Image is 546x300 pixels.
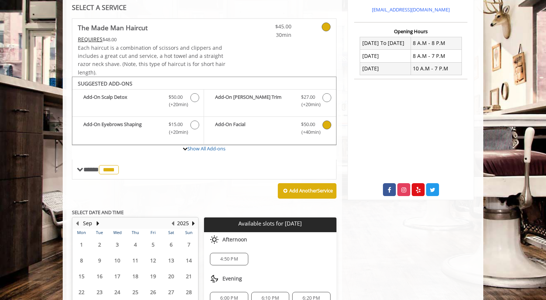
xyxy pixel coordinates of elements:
span: (+20min ) [297,101,319,108]
b: Add-On Scalp Detox [83,93,161,109]
b: SUGGESTED ADD-ONS [78,80,132,87]
p: Available slots for [DATE] [207,220,333,227]
span: Evening [222,276,242,282]
span: $15.00 [169,121,183,128]
td: [DATE] [360,62,411,75]
span: (+40min ) [297,128,319,136]
h3: Opening Hours [354,29,467,34]
span: (+20min ) [165,101,187,108]
button: Next Year [190,219,196,227]
span: 30min [248,31,291,39]
b: Add-On Facial [215,121,293,136]
span: This service needs some Advance to be paid before we block your appointment [78,36,103,43]
a: Show All Add-ons [187,145,225,152]
img: evening slots [210,274,219,283]
th: Wed [108,229,126,236]
b: Add Another Service [289,187,333,194]
div: SELECT A SERVICE [72,4,336,11]
td: 8 A.M - 7 P.M [411,50,462,62]
label: Add-On Beard Trim [208,93,332,111]
button: Add AnotherService [278,183,336,199]
th: Tue [90,229,108,236]
th: Sat [162,229,180,236]
button: Previous Year [170,219,176,227]
button: Previous Month [74,219,80,227]
label: Add-On Scalp Detox [76,93,200,111]
span: 4:50 PM [220,256,238,262]
button: Sep [83,219,92,227]
div: 4:50 PM [210,253,248,265]
th: Thu [126,229,144,236]
span: Each haircut is a combination of scissors and clippers and includes a great cut and service, a ho... [78,44,225,76]
td: 10 A.M - 7 P.M [411,62,462,75]
span: $50.00 [301,121,315,128]
b: Add-On Eyebrows Shaping [83,121,161,136]
span: $50.00 [169,93,183,101]
span: Afternoon [222,237,247,243]
b: The Made Man Haircut [78,22,148,33]
td: [DATE] [360,50,411,62]
button: 2025 [177,219,189,227]
b: SELECT DATE AND TIME [72,209,124,216]
th: Mon [73,229,90,236]
span: (+20min ) [165,128,187,136]
button: Next Month [95,219,101,227]
b: Add-On [PERSON_NAME] Trim [215,93,293,109]
div: The Made Man Haircut Add-onS [72,77,336,145]
td: [DATE] To [DATE] [360,37,411,49]
span: $27.00 [301,93,315,101]
label: Add-On Facial [208,121,332,138]
img: afternoon slots [210,235,219,244]
th: Sun [180,229,198,236]
th: Fri [144,229,162,236]
span: $45.00 [248,22,291,31]
label: Add-On Eyebrows Shaping [76,121,200,138]
a: [EMAIL_ADDRESS][DOMAIN_NAME] [372,6,450,13]
td: 8 A.M - 8 P.M [411,37,462,49]
div: $48.00 [78,35,226,43]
